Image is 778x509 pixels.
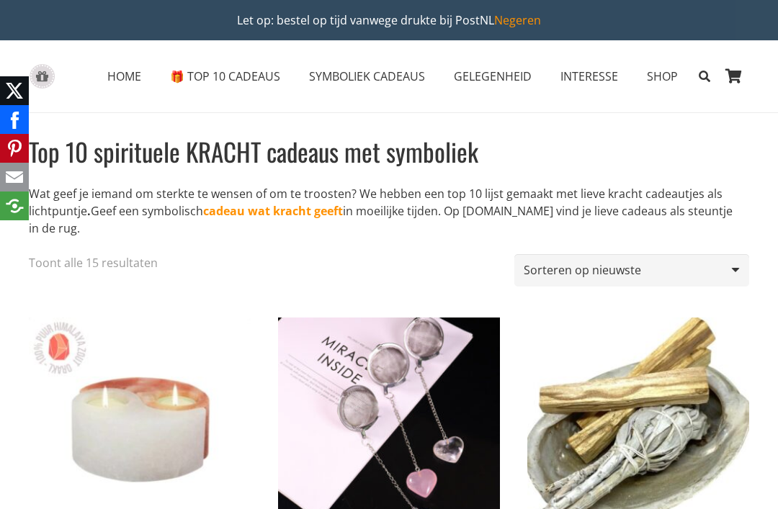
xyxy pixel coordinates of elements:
[439,58,546,94] a: GELEGENHEIDGELEGENHEID Menu
[29,64,55,89] a: gift-box-icon-grey-inspirerendwinkelen
[29,254,158,271] p: Toont alle 15 resultaten
[170,68,280,84] span: 🎁 TOP 10 CADEAUS
[692,58,717,94] a: Zoeken
[647,68,678,84] span: SHOP
[546,58,632,94] a: INTERESSEINTERESSE Menu
[632,58,692,94] a: SHOPSHOP Menu
[87,203,91,219] strong: .
[494,12,541,28] a: Negeren
[29,185,738,237] p: Wat geef je iemand om sterkte te wensen of om te troosten? We hebben een top 10 lijst gemaakt met...
[295,58,439,94] a: SYMBOLIEK CADEAUSSYMBOLIEK CADEAUS Menu
[107,68,141,84] span: HOME
[93,58,156,94] a: HOMEHOME Menu
[454,68,532,84] span: GELEGENHEID
[717,40,749,112] a: Winkelwagen
[29,135,738,168] h1: Top 10 spirituele KRACHT cadeaus met symboliek
[156,58,295,94] a: 🎁 TOP 10 CADEAUS🎁 TOP 10 CADEAUS Menu
[309,68,425,84] span: SYMBOLIEK CADEAUS
[514,254,749,287] select: Winkelbestelling
[560,68,618,84] span: INTERESSE
[203,203,343,219] a: cadeau wat kracht geeft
